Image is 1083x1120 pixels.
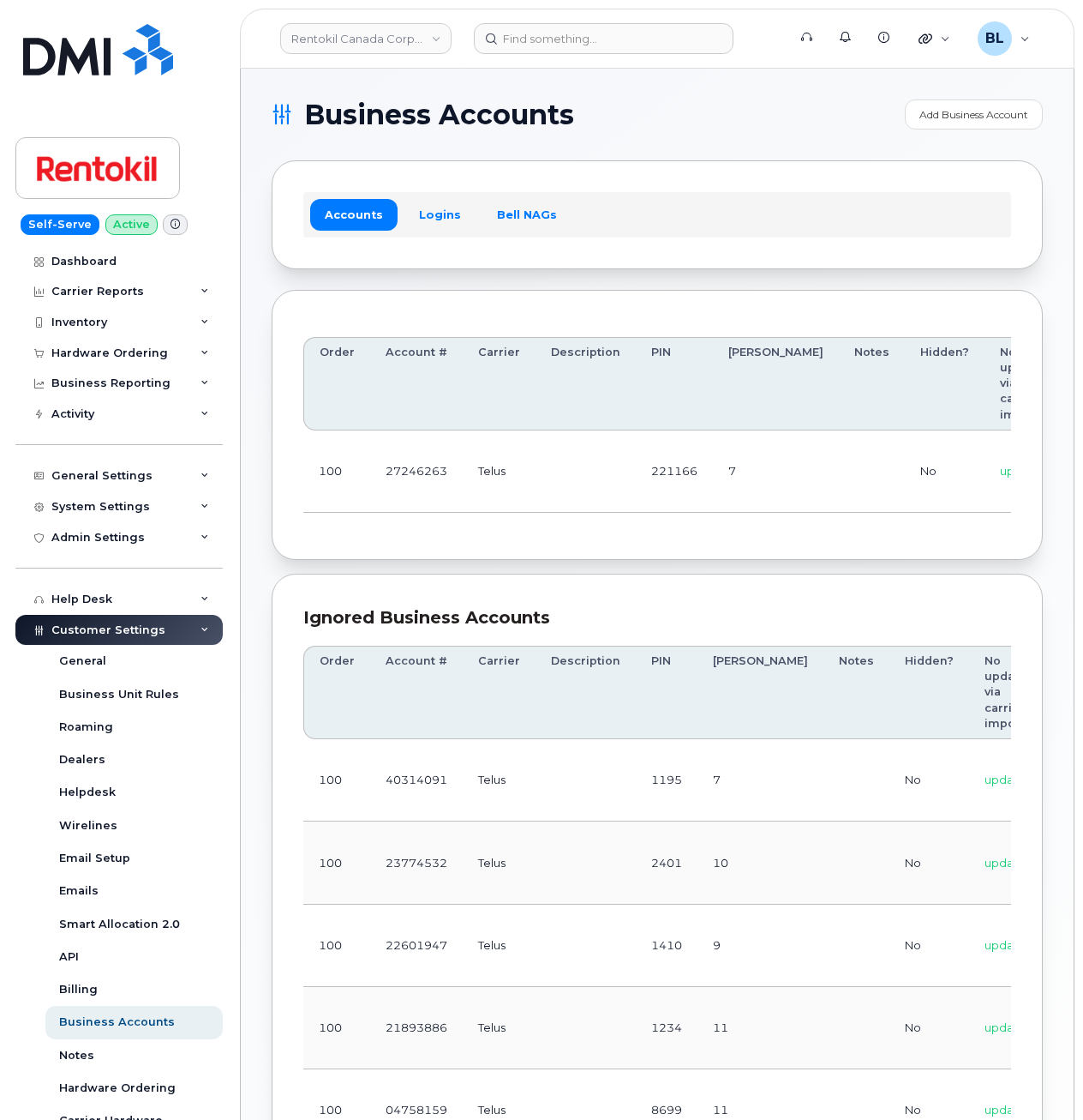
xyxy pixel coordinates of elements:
[697,822,823,904] td: 10
[905,337,984,431] th: Hidden?
[404,199,476,230] a: Logins
[839,337,905,431] th: Notes
[303,905,370,987] td: 100
[984,1021,1026,1034] span: update
[889,822,969,904] td: No
[303,987,370,1069] td: 100
[636,337,713,431] th: PIN
[370,987,463,1069] td: 21893886
[536,646,636,739] th: Description
[636,739,697,822] td: 1195
[823,646,889,739] th: Notes
[984,856,1026,870] span: update
[303,646,370,739] th: Order
[713,337,839,431] th: [PERSON_NAME]
[697,646,823,739] th: [PERSON_NAME]
[636,822,697,904] td: 2401
[303,431,370,513] td: 100
[636,431,713,513] td: 221166
[303,337,370,431] th: Order
[463,337,536,431] th: Carrier
[889,739,969,822] td: No
[1000,464,1041,478] span: update
[697,905,823,987] td: 9
[697,987,823,1069] td: 11
[636,987,697,1069] td: 1234
[463,431,536,513] td: Telus
[303,822,370,904] td: 100
[713,431,839,513] td: 7
[984,938,1026,952] span: update
[984,337,1064,431] th: No updates via carrier import
[984,1103,1026,1117] span: update
[370,739,463,822] td: 40314091
[482,199,571,230] a: Bell NAGs
[370,431,463,513] td: 27246263
[905,99,1043,129] a: Add Business Account
[536,337,636,431] th: Description
[463,646,536,739] th: Carrier
[889,987,969,1069] td: No
[636,646,697,739] th: PIN
[463,739,536,822] td: Telus
[370,905,463,987] td: 22601947
[303,739,370,822] td: 100
[463,905,536,987] td: Telus
[370,337,463,431] th: Account #
[697,739,823,822] td: 7
[984,773,1026,786] span: update
[370,822,463,904] td: 23774532
[905,431,984,513] td: No
[636,905,697,987] td: 1410
[303,605,1011,630] div: Ignored Business Accounts
[889,905,969,987] td: No
[370,646,463,739] th: Account #
[304,102,574,128] span: Business Accounts
[463,822,536,904] td: Telus
[310,199,398,230] a: Accounts
[889,646,969,739] th: Hidden?
[969,646,1049,739] th: No updates via carrier import
[463,987,536,1069] td: Telus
